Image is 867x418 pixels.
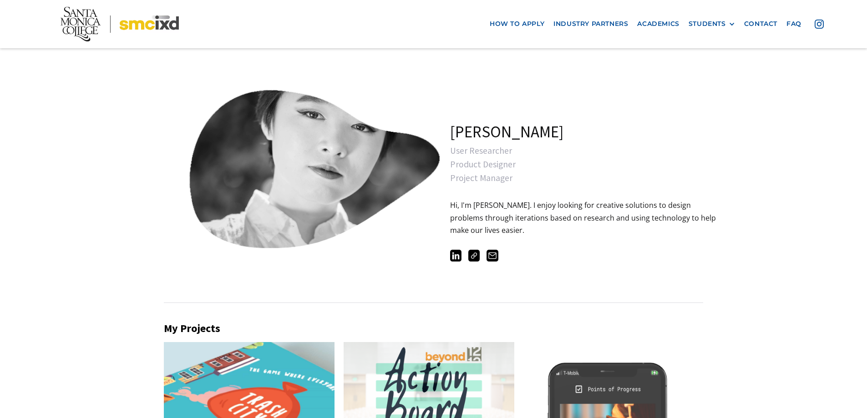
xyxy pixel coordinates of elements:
[180,55,408,282] a: open lightbox
[450,250,461,261] img: https://www.linkedin.com/in/di-xu-a30b1845/
[689,20,726,28] div: STUDENTS
[450,160,720,169] div: Product Designer
[450,146,720,155] div: User Researcher
[633,15,684,32] a: Academics
[487,250,498,261] img: di@dixuux.com
[450,122,563,141] h1: [PERSON_NAME]
[782,15,806,32] a: faq
[164,322,703,335] h2: My Projects
[450,173,720,182] div: Project Manager
[61,7,179,41] img: Santa Monica College - SMC IxD logo
[549,15,633,32] a: industry partners
[815,20,824,29] img: icon - instagram
[689,20,735,28] div: STUDENTS
[450,199,720,237] p: Hi, I'm [PERSON_NAME].​​​​​​ I enjoy looking for creative solutions to design problems through it...
[740,15,782,32] a: contact
[468,250,480,261] img: https://dixuux.com/
[485,15,549,32] a: how to apply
